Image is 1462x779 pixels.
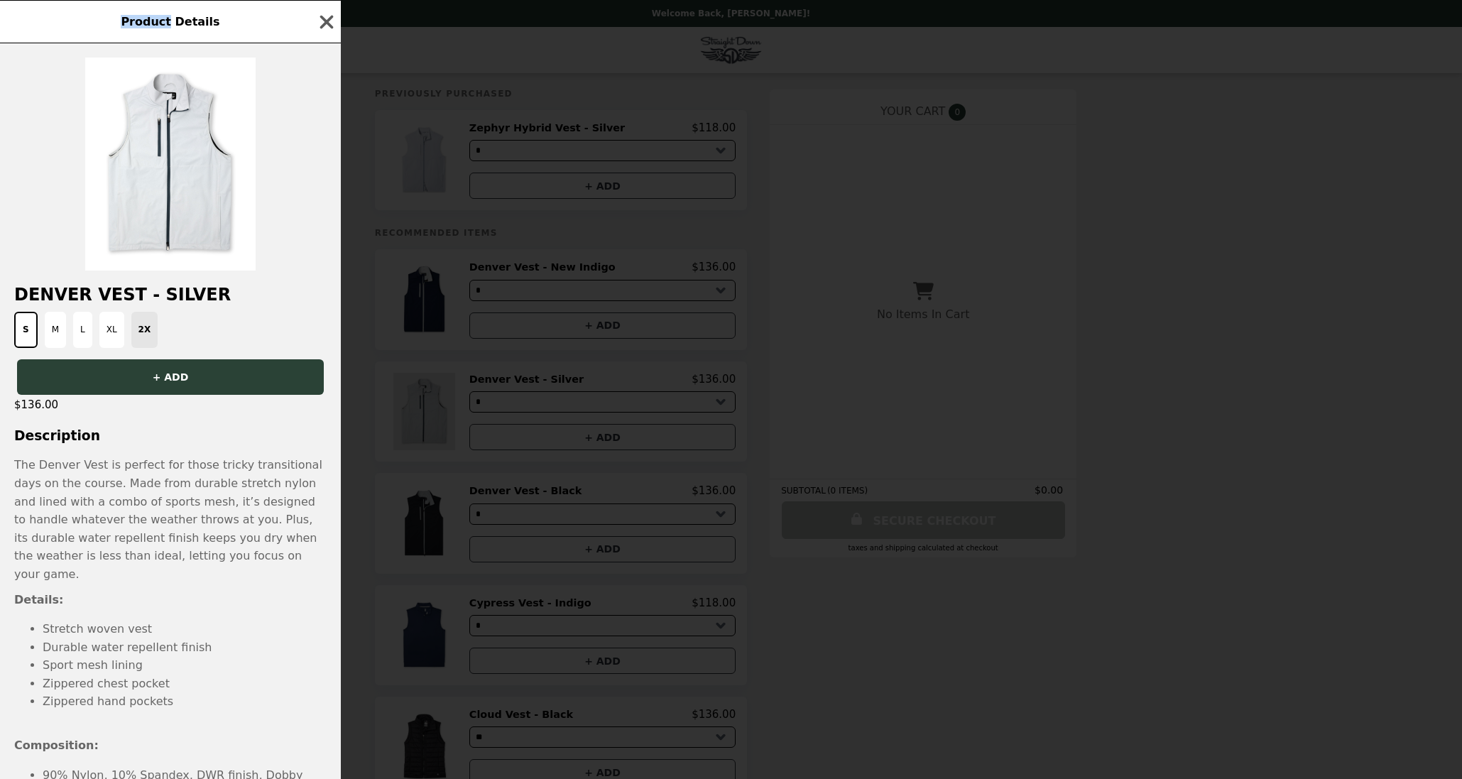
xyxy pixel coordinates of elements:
[43,692,327,711] li: Zippered hand pockets
[14,456,327,583] p: The Denver Vest is perfect for those tricky transitional days on the course. Made from durable st...
[14,312,38,348] button: S
[85,58,256,271] img: S
[43,620,327,638] li: Stretch woven vest
[73,312,92,348] button: L
[99,312,124,348] button: XL
[17,359,324,395] button: + ADD
[121,15,219,28] span: Product Details
[45,312,66,348] button: M
[14,593,63,606] strong: Details:
[43,638,327,657] li: Durable water repellent finish
[14,739,99,752] strong: Composition:
[43,656,327,675] li: Sport mesh lining
[43,675,327,693] li: Zippered chest pocket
